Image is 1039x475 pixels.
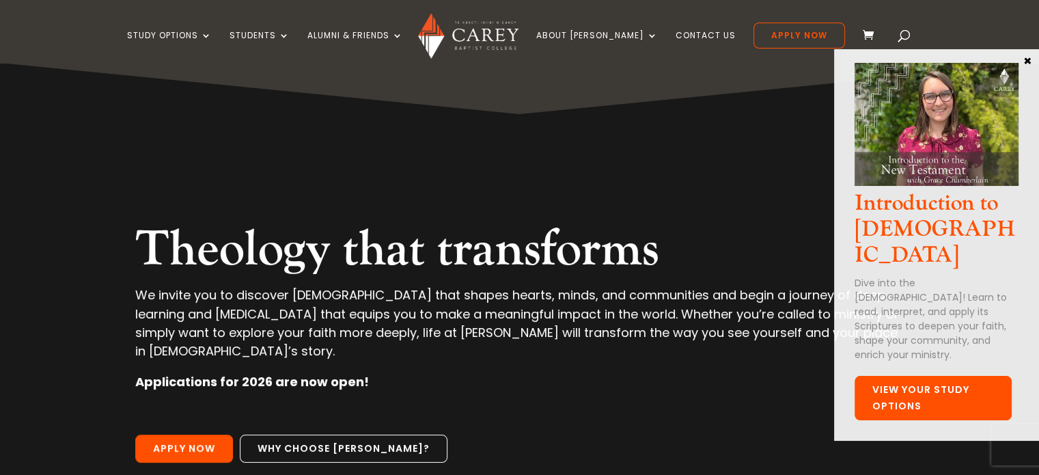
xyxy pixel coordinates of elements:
button: Close [1021,54,1034,66]
a: Intro to NT [855,174,1019,190]
a: Apply Now [135,435,233,463]
a: Alumni & Friends [307,31,403,63]
h2: Theology that transforms [135,220,903,286]
a: Apply Now [753,23,845,49]
img: Carey Baptist College [418,13,518,59]
strong: Applications for 2026 are now open! [135,373,369,390]
p: We invite you to discover [DEMOGRAPHIC_DATA] that shapes hearts, minds, and communities and begin... [135,286,903,372]
a: View Your Study Options [855,376,1012,421]
a: Why choose [PERSON_NAME]? [240,435,447,463]
a: Contact Us [676,31,736,63]
a: Study Options [127,31,212,63]
img: Intro to NT [855,63,1019,186]
a: Students [230,31,290,63]
h3: Introduction to [DEMOGRAPHIC_DATA] [855,191,1019,276]
a: About [PERSON_NAME] [536,31,658,63]
p: Dive into the [DEMOGRAPHIC_DATA]! Learn to read, interpret, and apply its Scriptures to deepen yo... [855,276,1019,362]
